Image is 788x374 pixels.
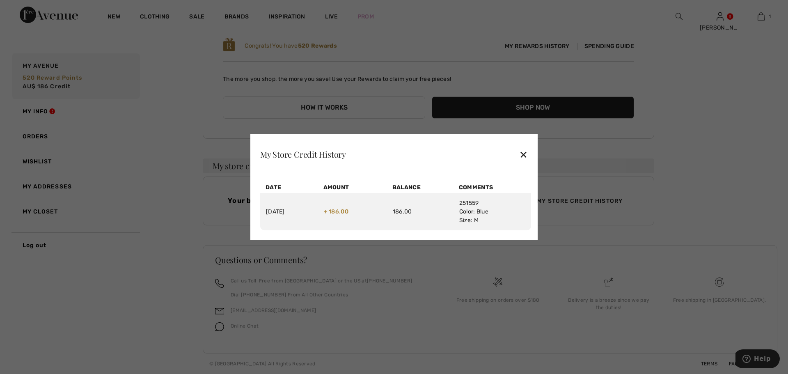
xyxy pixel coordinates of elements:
[260,182,318,193] th: Date
[260,193,318,230] td: [DATE]
[318,182,387,193] th: Amount
[324,208,348,215] span: + 186.00
[260,150,346,158] div: My Store Credit History
[454,193,531,230] td: 251559 Color: Blue Size: M
[454,182,531,193] th: Comments
[387,193,454,230] td: 186.00
[519,146,528,163] div: ✕
[387,182,454,193] th: Balance
[18,6,35,13] span: Help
